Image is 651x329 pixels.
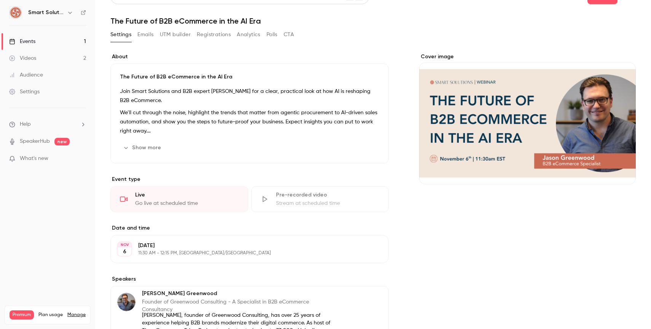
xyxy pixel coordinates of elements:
div: Live [135,191,239,199]
label: Cover image [419,53,636,61]
a: Manage [67,312,86,318]
p: 11:30 AM - 12:15 PM, [GEOGRAPHIC_DATA]/[GEOGRAPHIC_DATA] [138,250,348,256]
p: We’ll cut through the noise, highlight the trends that matter from agentic procurement to AI-driv... [120,108,379,136]
p: [PERSON_NAME] Greenwood [142,290,339,297]
label: Speakers [110,275,389,283]
div: Pre-recorded video [276,191,380,199]
button: UTM builder [160,29,191,41]
span: Plan usage [38,312,63,318]
p: Event type [110,176,389,183]
div: Pre-recorded videoStream at scheduled time [251,186,389,212]
button: Show more [120,142,166,154]
p: The Future of B2B eCommerce in the AI Era [120,73,379,81]
div: Events [9,38,35,45]
label: About [110,53,389,61]
button: CTA [284,29,294,41]
div: Stream at scheduled time [276,200,380,207]
button: Emails [137,29,153,41]
p: Founder of Greenwood Consulting - A Specialist in B2B eCommerce Consultancy [142,298,339,313]
div: NOV [118,242,131,248]
div: Go live at scheduled time [135,200,239,207]
span: Help [20,120,31,128]
p: 6 [123,248,126,256]
label: Date and time [110,224,389,232]
button: Polls [266,29,278,41]
h6: Smart Solutions [28,9,64,16]
section: Cover image [419,53,636,184]
img: Jason Greenwood [117,293,136,311]
span: Premium [10,310,34,319]
p: [DATE] [138,242,348,249]
button: Analytics [237,29,260,41]
button: Settings [110,29,131,41]
h1: The Future of B2B eCommerce in the AI Era [110,16,636,26]
div: Settings [9,88,40,96]
p: Join Smart Solutions and B2B expert [PERSON_NAME] for a clear, practical look at how AI is reshap... [120,87,379,105]
div: LiveGo live at scheduled time [110,186,248,212]
span: What's new [20,155,48,163]
button: Registrations [197,29,231,41]
div: Videos [9,54,36,62]
li: help-dropdown-opener [9,120,86,128]
div: Audience [9,71,43,79]
a: SpeakerHub [20,137,50,145]
img: Smart Solutions [10,6,22,19]
span: new [54,138,70,145]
